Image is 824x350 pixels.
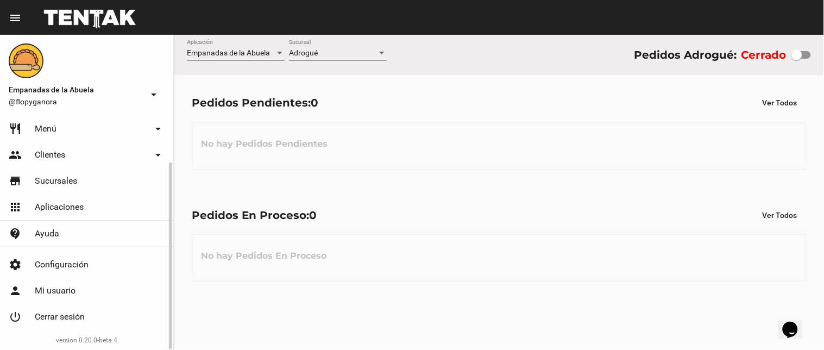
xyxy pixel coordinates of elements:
span: 0 [309,209,317,222]
span: Empanadas de la Abuela [9,83,143,96]
mat-icon: contact_support [9,227,22,240]
div: version 0.20.0-beta.4 [9,335,165,346]
div: Pedidos Adrogué: [634,46,737,64]
span: @flopyganora [9,96,143,107]
mat-icon: store [9,174,22,187]
mat-icon: arrow_drop_down [152,122,165,135]
span: Sucursales [35,176,77,186]
img: f0136945-ed32-4f7c-91e3-a375bc4bb2c5.png [9,43,43,78]
mat-icon: apps [9,201,22,214]
mat-icon: arrow_drop_down [147,88,160,101]
span: Adrogué [289,48,318,57]
span: Ver Todos [763,98,797,107]
span: Menú [35,123,56,134]
button: Ver Todos [754,205,806,225]
mat-icon: menu [9,11,22,24]
div: Pedidos En Proceso: [192,207,317,224]
h3: No hay Pedidos Pendientes [192,128,336,160]
button: Ver Todos [754,93,806,112]
span: Ayuda [35,228,59,239]
mat-icon: restaurant [9,122,22,135]
mat-icon: arrow_drop_down [152,148,165,161]
span: 0 [311,96,318,109]
mat-icon: people [9,148,22,161]
label: Cerrado [741,46,787,64]
span: Empanadas de la Abuela [187,48,270,57]
mat-icon: power_settings_new [9,310,22,323]
span: Mi usuario [35,285,76,296]
span: Clientes [35,149,65,160]
mat-icon: settings [9,258,22,271]
span: Aplicaciones [35,202,84,212]
span: Configuración [35,259,89,270]
div: Pedidos Pendientes: [192,94,318,111]
mat-icon: person [9,284,22,297]
span: Cerrar sesión [35,311,85,322]
span: Ver Todos [763,211,797,220]
h3: No hay Pedidos En Proceso [192,240,335,272]
iframe: chat widget [778,307,813,339]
